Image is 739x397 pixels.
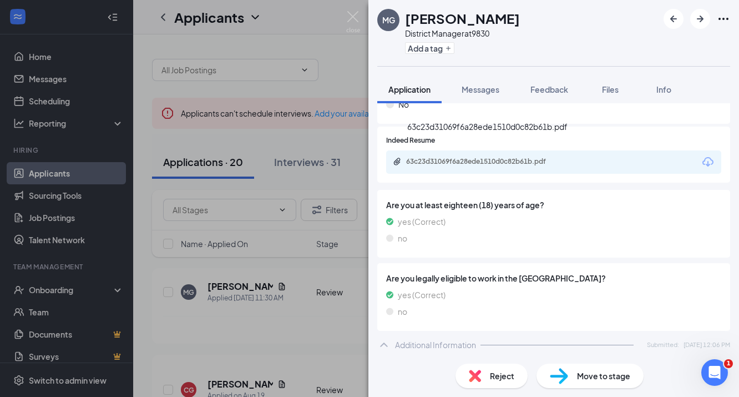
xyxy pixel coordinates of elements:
span: yes (Correct) [398,215,446,228]
span: no [398,305,407,318]
a: Paperclip63c23d31069f6a28ede1510d0c82b61b.pdf [393,157,573,168]
span: Reject [490,370,514,382]
div: District Manager at 9830 [405,28,520,39]
span: Move to stage [577,370,630,382]
svg: Download [701,155,715,169]
span: Submitted: [647,340,679,349]
svg: ArrowLeftNew [667,12,680,26]
button: PlusAdd a tag [405,42,454,54]
span: Feedback [530,84,568,94]
div: 63c23d31069f6a28ede1510d0c82b61b.pdf [407,120,568,133]
span: Are you at least eighteen (18) years of age? [386,199,721,211]
span: [DATE] 12:06 PM [684,340,730,349]
span: Indeed Resume [386,135,435,146]
div: 63c23d31069f6a28ede1510d0c82b61b.pdf [406,157,561,166]
iframe: Intercom live chat [701,359,728,386]
span: Application [388,84,431,94]
span: Files [602,84,619,94]
svg: Plus [445,45,452,52]
span: Info [656,84,671,94]
svg: ArrowRight [694,12,707,26]
span: yes (Correct) [398,289,446,301]
svg: Ellipses [717,12,730,26]
button: ArrowLeftNew [664,9,684,29]
span: no [398,232,407,244]
span: Messages [462,84,499,94]
span: 1 [724,359,733,368]
span: Are you legally eligible to work in the [GEOGRAPHIC_DATA]? [386,272,721,284]
h1: [PERSON_NAME] [405,9,520,28]
span: No [398,98,409,110]
svg: Paperclip [393,157,402,166]
button: ArrowRight [690,9,710,29]
svg: ChevronUp [377,338,391,351]
div: MG [382,14,395,26]
div: Additional Information [395,339,476,350]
